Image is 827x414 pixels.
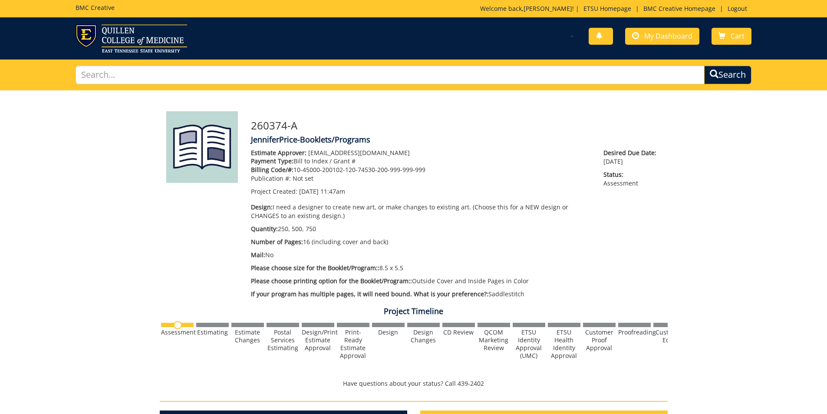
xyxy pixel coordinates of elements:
[251,238,591,246] p: 16 (including cover and back)
[251,277,412,285] span: Please choose printing option for the Booklet/Program::
[251,166,293,174] span: Billing Code/#:
[251,251,591,259] p: No
[251,157,293,165] span: Payment Type:
[160,379,668,388] p: Have questions about your status? Call 439-2402
[579,4,636,13] a: ETSU Homepage
[478,328,510,352] div: QCOM Marketing Review
[251,238,303,246] span: Number of Pages:
[442,328,475,336] div: CD Review
[251,225,591,233] p: 250, 500, 750
[712,28,751,45] a: Cart
[480,4,751,13] p: Welcome back, ! | | |
[603,170,661,179] span: Status:
[723,4,751,13] a: Logout
[251,225,278,233] span: Quantity:
[251,187,297,195] span: Project Created:
[76,24,187,53] img: ETSU logo
[639,4,720,13] a: BMC Creative Homepage
[251,149,306,157] span: Estimate Approver:
[251,277,591,285] p: Outside Cover and Inside Pages in Color
[231,328,264,344] div: Estimate Changes
[603,149,661,157] span: Desired Due Date:
[160,307,668,316] h4: Project Timeline
[625,28,699,45] a: My Dashboard
[618,328,651,336] div: Proofreading
[293,174,313,182] span: Not set
[731,31,745,41] span: Cart
[251,166,591,174] p: 10-45000-200102-120-74530-200-999-999-999
[166,111,238,183] img: Product featured image
[251,264,591,272] p: 8.5 x 5.5
[583,328,616,352] div: Customer Proof Approval
[196,328,229,336] div: Estimating
[603,149,661,166] p: [DATE]
[603,170,661,188] p: Assessment
[251,290,591,298] p: Saddlestitch
[704,66,751,84] button: Search
[251,251,265,259] span: Mail:
[251,203,591,220] p: I need a designer to create new art, or make changes to existing art. (Choose this for a NEW desi...
[76,66,705,84] input: Search...
[267,328,299,352] div: Postal Services Estimating
[337,328,369,360] div: Print-Ready Estimate Approval
[653,328,686,344] div: Customer Edits
[251,203,273,211] span: Design:
[251,174,291,182] span: Publication #:
[251,149,591,157] p: [EMAIL_ADDRESS][DOMAIN_NAME]
[251,120,661,131] h3: 260374-A
[251,290,488,298] span: If your program has multiple pages, it will need bound. What is your preference?:
[513,328,545,360] div: ETSU Identity Approval (UMC)
[76,4,115,11] h5: BMC Creative
[644,31,692,41] span: My Dashboard
[524,4,572,13] a: [PERSON_NAME]
[372,328,405,336] div: Design
[407,328,440,344] div: Design Changes
[251,136,661,144] h4: JenniferPrice-Booklets/Programs
[299,187,345,195] span: [DATE] 11:47am
[302,328,334,352] div: Design/Print Estimate Approval
[251,157,591,166] p: Bill to Index / Grant #
[174,321,182,329] img: no
[251,264,379,272] span: Please choose size for the Booklet/Program::
[548,328,580,360] div: ETSU Health Identity Approval
[161,328,194,336] div: Assessment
